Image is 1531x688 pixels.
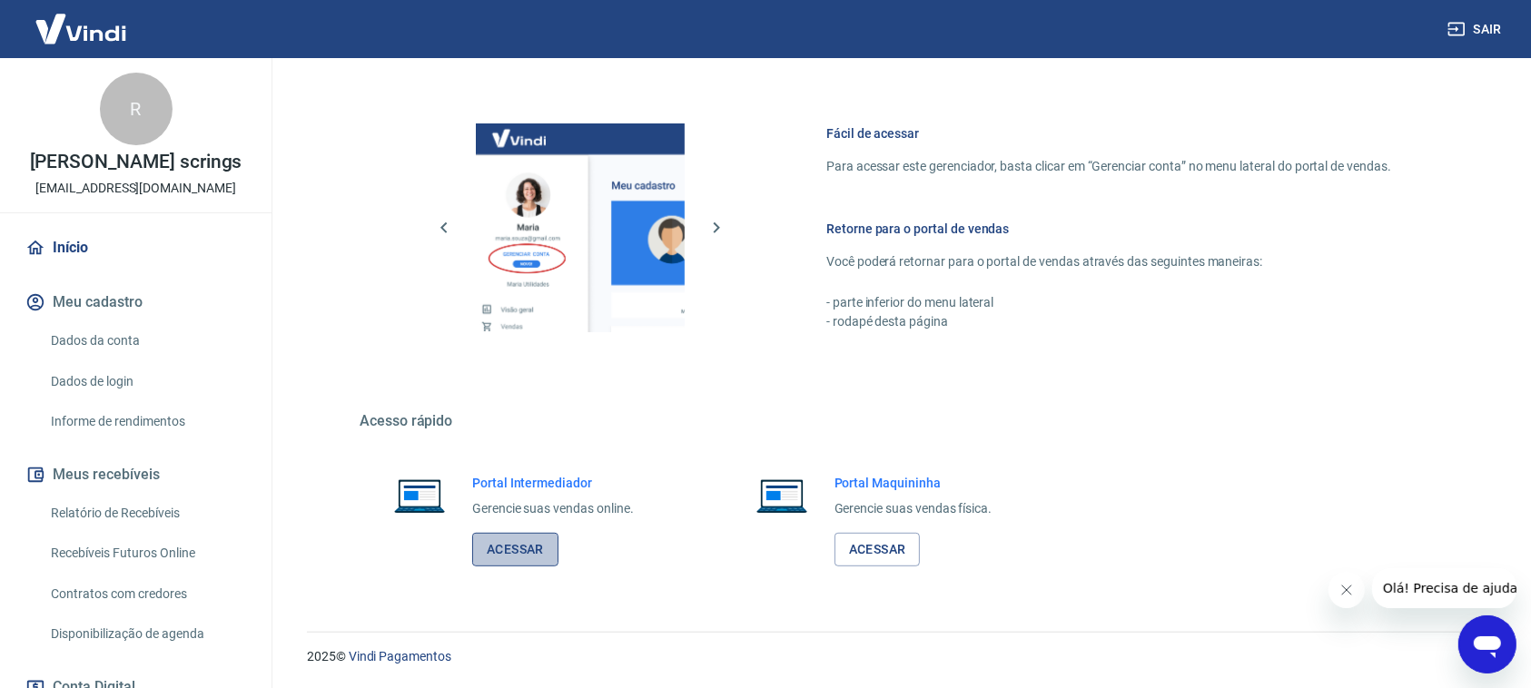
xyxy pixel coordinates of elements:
[826,252,1391,271] p: Você poderá retornar para o portal de vendas através das seguintes maneiras:
[381,474,458,517] img: Imagem de um notebook aberto
[44,615,250,653] a: Disponibilização de agenda
[44,535,250,572] a: Recebíveis Futuros Online
[30,152,242,172] p: [PERSON_NAME] scrings
[826,124,1391,143] h6: Fácil de acessar
[11,13,153,27] span: Olá! Precisa de ajuda?
[476,123,685,332] img: Imagem da dashboard mostrando o botão de gerenciar conta na sidebar no lado esquerdo
[744,474,820,517] img: Imagem de um notebook aberto
[1372,568,1516,608] iframe: Mensagem da empresa
[1329,572,1365,608] iframe: Fechar mensagem
[472,499,634,518] p: Gerencie suas vendas online.
[44,575,250,613] a: Contratos com credores
[35,179,236,198] p: [EMAIL_ADDRESS][DOMAIN_NAME]
[44,322,250,359] a: Dados da conta
[360,412,1435,430] h5: Acesso rápido
[100,73,173,145] div: R
[349,649,451,663] a: Vindi Pagamentos
[826,157,1391,176] p: Para acessar este gerenciador, basta clicar em “Gerenciar conta” no menu lateral do portal de ven...
[1458,615,1516,673] iframe: Botão para abrir a janela de mensagens
[22,282,250,322] button: Meu cadastro
[826,220,1391,238] h6: Retorne para o portal de vendas
[44,363,250,400] a: Dados de login
[44,495,250,532] a: Relatório de Recebíveis
[1444,13,1509,46] button: Sair
[22,455,250,495] button: Meus recebíveis
[472,533,558,566] a: Acessar
[22,228,250,268] a: Início
[22,1,140,56] img: Vindi
[826,312,1391,331] p: - rodapé desta página
[307,647,1487,666] p: 2025 ©
[44,403,250,440] a: Informe de rendimentos
[835,533,921,566] a: Acessar
[472,474,634,492] h6: Portal Intermediador
[835,474,993,492] h6: Portal Maquininha
[826,293,1391,312] p: - parte inferior do menu lateral
[835,499,993,518] p: Gerencie suas vendas física.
